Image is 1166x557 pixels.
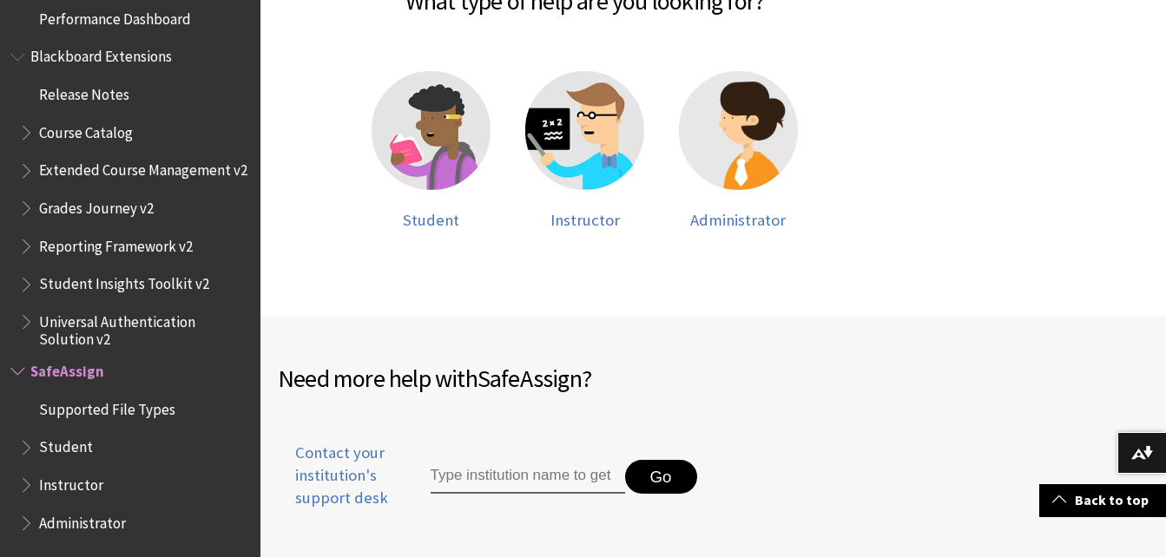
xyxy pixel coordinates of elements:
[39,470,103,494] span: Instructor
[39,80,129,103] span: Release Notes
[403,210,459,230] span: Student
[39,4,191,28] span: Performance Dashboard
[39,232,193,255] span: Reporting Framework v2
[372,71,491,190] img: Student help
[39,156,247,180] span: Extended Course Management v2
[431,460,625,495] input: Type institution name to get support
[278,442,391,510] span: Contact your institution's support desk
[278,442,391,531] a: Contact your institution's support desk
[478,363,582,394] span: SafeAssign
[39,433,93,456] span: Student
[690,210,786,230] span: Administrator
[525,71,644,190] img: Instructor help
[39,307,248,348] span: Universal Authentication Solution v2
[39,118,133,141] span: Course Catalog
[372,71,491,230] a: Student help Student
[39,270,209,293] span: Student Insights Toolkit v2
[30,357,104,380] span: SafeAssign
[39,508,126,532] span: Administrator
[10,357,250,537] nav: Book outline for Blackboard SafeAssign
[30,43,172,66] span: Blackboard Extensions
[1039,484,1166,516] a: Back to top
[10,43,250,349] nav: Book outline for Blackboard Extensions
[39,193,154,217] span: Grades Journey v2
[39,395,175,418] span: Supported File Types
[525,71,644,230] a: Instructor help Instructor
[679,71,798,190] img: Administrator help
[278,360,714,396] h2: Need more help with ?
[550,210,620,230] span: Instructor
[679,71,798,230] a: Administrator help Administrator
[625,460,697,495] button: Go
